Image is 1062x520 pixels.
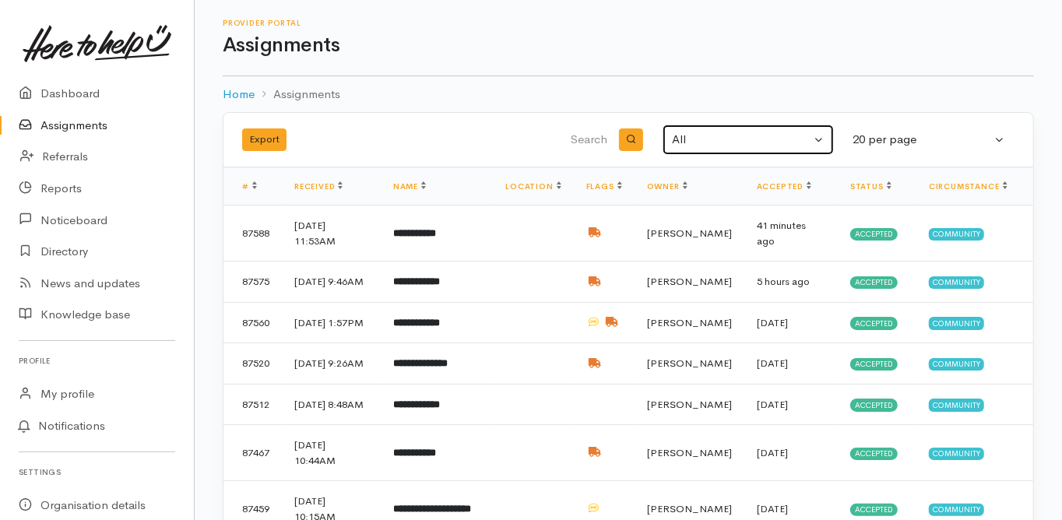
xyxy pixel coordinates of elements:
[929,399,984,411] span: Community
[757,316,788,329] time: [DATE]
[242,181,257,191] a: #
[843,125,1015,155] button: 20 per page
[223,302,282,343] td: 87560
[586,181,622,191] a: Flags
[255,86,340,104] li: Assignments
[282,343,381,385] td: [DATE] 9:26AM
[647,357,732,370] span: [PERSON_NAME]
[929,504,984,516] span: Community
[223,86,255,104] a: Home
[647,275,732,288] span: [PERSON_NAME]
[850,228,898,241] span: Accepted
[647,446,732,459] span: [PERSON_NAME]
[850,181,891,191] a: Status
[223,384,282,425] td: 87512
[850,399,898,411] span: Accepted
[282,384,381,425] td: [DATE] 8:48AM
[647,316,732,329] span: [PERSON_NAME]
[663,125,834,155] button: All
[294,181,343,191] a: Received
[757,502,788,515] time: [DATE]
[850,504,898,516] span: Accepted
[282,262,381,303] td: [DATE] 9:46AM
[929,228,984,241] span: Community
[19,350,175,371] h6: Profile
[647,181,687,191] a: Owner
[757,398,788,411] time: [DATE]
[757,357,788,370] time: [DATE]
[850,448,898,460] span: Accepted
[452,121,610,159] input: Search
[672,131,811,149] div: All
[223,34,1034,57] h1: Assignments
[850,276,898,289] span: Accepted
[223,19,1034,27] h6: Provider Portal
[282,425,381,481] td: [DATE] 10:44AM
[850,358,898,371] span: Accepted
[929,448,984,460] span: Community
[505,181,561,191] a: Location
[929,276,984,289] span: Community
[223,343,282,385] td: 87520
[757,219,806,248] time: 41 minutes ago
[929,181,1007,191] a: Circumstance
[393,181,426,191] a: Name
[929,358,984,371] span: Community
[929,317,984,329] span: Community
[242,128,287,151] button: Export
[853,131,991,149] div: 20 per page
[757,275,810,288] time: 5 hours ago
[757,181,811,191] a: Accepted
[19,462,175,483] h6: Settings
[223,206,282,262] td: 87588
[647,227,732,240] span: [PERSON_NAME]
[282,302,381,343] td: [DATE] 1:57PM
[223,425,282,481] td: 87467
[757,446,788,459] time: [DATE]
[223,76,1034,113] nav: breadcrumb
[647,502,732,515] span: [PERSON_NAME]
[282,206,381,262] td: [DATE] 11:53AM
[223,262,282,303] td: 87575
[850,317,898,329] span: Accepted
[647,398,732,411] span: [PERSON_NAME]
